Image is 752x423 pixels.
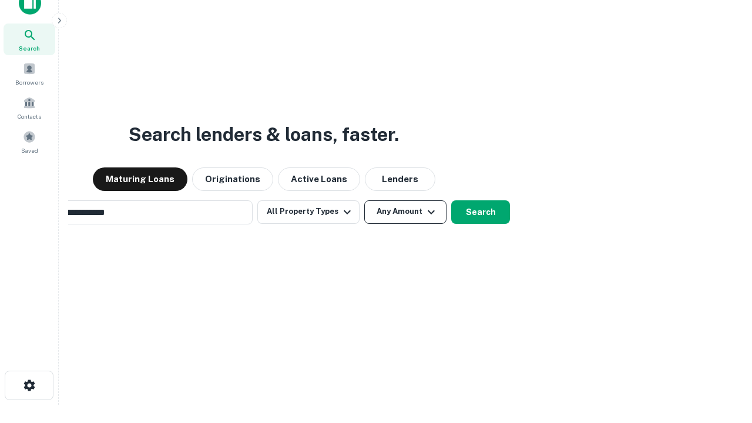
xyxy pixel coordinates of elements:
span: Borrowers [15,78,43,87]
button: Lenders [365,167,435,191]
span: Contacts [18,112,41,121]
button: Search [451,200,510,224]
button: Originations [192,167,273,191]
button: Maturing Loans [93,167,187,191]
a: Saved [4,126,55,157]
span: Saved [21,146,38,155]
a: Search [4,23,55,55]
button: Any Amount [364,200,446,224]
h3: Search lenders & loans, faster. [129,120,399,149]
span: Search [19,43,40,53]
iframe: Chat Widget [693,329,752,385]
a: Borrowers [4,58,55,89]
button: Active Loans [278,167,360,191]
button: All Property Types [257,200,360,224]
a: Contacts [4,92,55,123]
